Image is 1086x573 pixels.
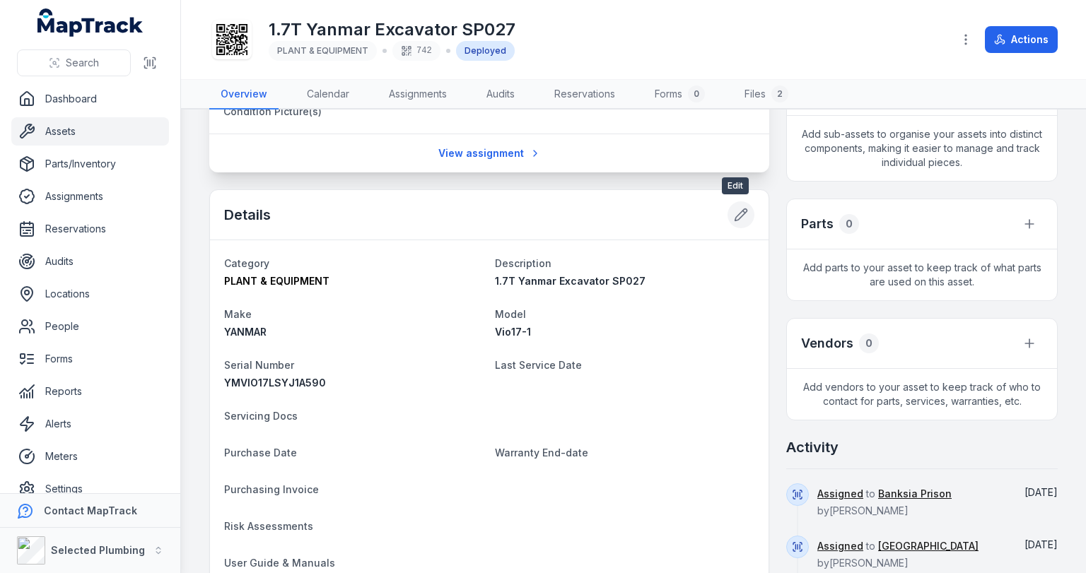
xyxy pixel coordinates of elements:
[11,345,169,373] a: Forms
[985,26,1058,53] button: Actions
[1024,538,1058,550] time: 9/8/2025, 2:35:17 PM
[543,80,626,110] a: Reservations
[839,214,859,234] div: 0
[817,488,952,516] span: to by [PERSON_NAME]
[688,85,705,102] div: 0
[495,308,526,320] span: Model
[429,140,550,167] a: View assignment
[66,56,99,70] span: Search
[224,520,313,532] span: Risk Assessments
[801,214,834,234] h3: Parts
[224,447,297,459] span: Purchase Date
[224,557,335,569] span: User Guide & Manuals
[456,41,515,61] div: Deployed
[495,447,588,459] span: Warranty End-date
[44,504,137,516] strong: Contact MapTrack
[209,80,279,110] a: Overview
[1024,486,1058,498] span: [DATE]
[475,80,526,110] a: Audits
[269,18,515,41] h1: 1.7T Yanmar Excavator SP027
[224,483,319,495] span: Purchasing Invoice
[859,333,879,353] div: 0
[224,377,326,389] span: YMVIO17LSYJ1A590
[11,182,169,211] a: Assignments
[643,80,716,110] a: Forms0
[817,540,979,569] span: to by [PERSON_NAME]
[1024,538,1058,550] span: [DATE]
[224,275,329,287] span: PLANT & EQUIPMENT
[817,539,863,553] a: Assigned
[786,437,839,457] h2: Activity
[11,85,169,113] a: Dashboard
[878,487,952,501] a: Banksia Prison
[224,326,267,338] span: YANMAR
[817,487,863,501] a: Assigned
[787,116,1057,181] span: Add sub-assets to organise your assets into distinct components, making it easier to manage and t...
[11,475,169,503] a: Settings
[224,205,271,225] h2: Details
[224,257,269,269] span: Category
[11,410,169,438] a: Alerts
[495,257,551,269] span: Description
[495,326,531,338] span: Vio17-1
[37,8,144,37] a: MapTrack
[11,215,169,243] a: Reservations
[878,539,979,553] a: [GEOGRAPHIC_DATA]
[1024,486,1058,498] time: 9/17/2025, 11:15:37 AM
[11,280,169,308] a: Locations
[392,41,440,61] div: 742
[495,359,582,371] span: Last Service Date
[11,312,169,341] a: People
[277,45,368,56] span: PLANT & EQUIPMENT
[223,105,322,117] span: Condition Picture(s)
[771,85,788,102] div: 2
[722,177,749,194] span: Edit
[495,275,646,287] span: 1.7T Yanmar Excavator SP027
[787,369,1057,420] span: Add vendors to your asset to keep track of who to contact for parts, services, warranties, etc.
[296,80,361,110] a: Calendar
[733,80,800,110] a: Files2
[378,80,458,110] a: Assignments
[11,247,169,276] a: Audits
[51,544,145,556] strong: Selected Plumbing
[17,49,131,76] button: Search
[11,150,169,178] a: Parts/Inventory
[11,117,169,146] a: Assets
[11,377,169,406] a: Reports
[11,442,169,471] a: Meters
[224,359,294,371] span: Serial Number
[224,410,298,422] span: Servicing Docs
[787,249,1057,300] span: Add parts to your asset to keep track of what parts are used on this asset.
[801,333,853,353] h3: Vendors
[224,308,252,320] span: Make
